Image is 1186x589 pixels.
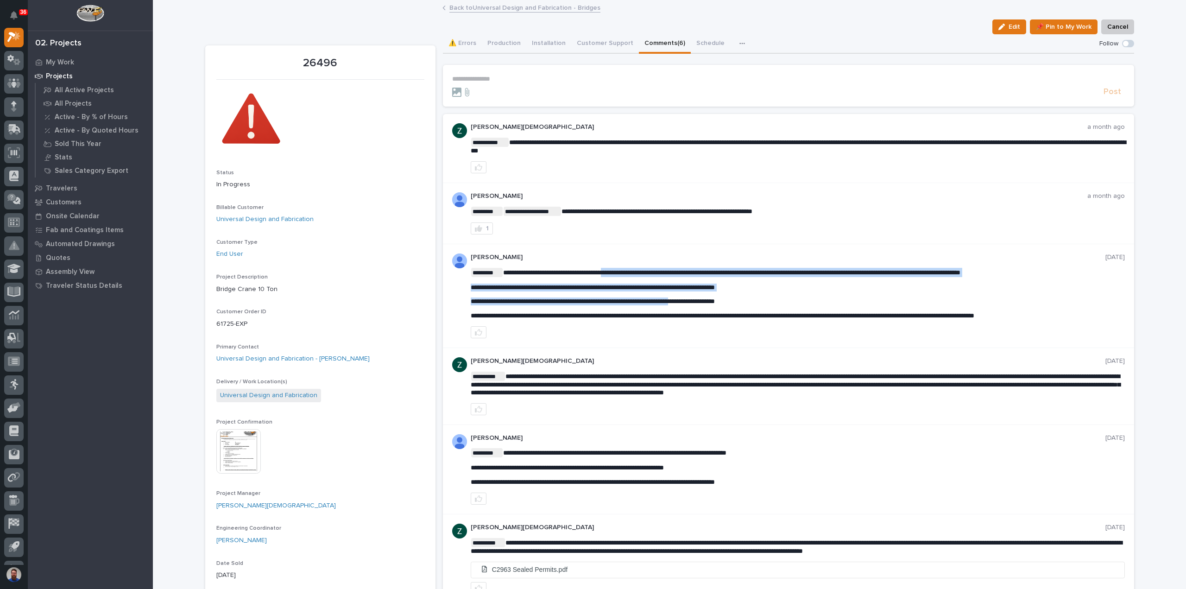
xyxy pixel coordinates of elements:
[471,403,486,415] button: like this post
[216,561,243,566] span: Date Sold
[571,34,639,54] button: Customer Support
[4,565,24,584] button: users-avatar
[46,254,70,262] p: Quotes
[28,223,153,237] a: Fab and Coatings Items
[1030,19,1098,34] button: 📌 Pin to My Work
[216,570,424,580] p: [DATE]
[1104,87,1121,97] span: Post
[216,379,287,385] span: Delivery / Work Location(s)
[12,11,24,26] div: Notifications36
[36,164,153,177] a: Sales Category Export
[1101,19,1134,34] button: Cancel
[639,34,691,54] button: Comments (6)
[1107,21,1128,32] span: Cancel
[28,237,153,251] a: Automated Drawings
[216,215,314,224] a: Universal Design and Fabrication
[216,419,272,425] span: Project Confirmation
[216,274,268,280] span: Project Description
[36,137,153,150] a: Sold This Year
[36,151,153,164] a: Stats
[46,268,95,276] p: Assembly View
[443,34,482,54] button: ⚠️ Errors
[992,19,1026,34] button: Edit
[216,319,424,329] p: 61725-EXP
[471,222,493,234] button: 1
[1100,87,1125,97] button: Post
[76,5,104,22] img: Workspace Logo
[1105,253,1125,261] p: [DATE]
[28,55,153,69] a: My Work
[471,562,1124,578] a: C2963 Sealed Permits.pdf
[1105,524,1125,532] p: [DATE]
[4,6,24,25] button: Notifications
[28,209,153,223] a: Onsite Calendar
[1105,357,1125,365] p: [DATE]
[46,58,74,67] p: My Work
[28,251,153,265] a: Quotes
[55,113,128,121] p: Active - By % of Hours
[216,85,286,155] img: 7mAjEKMVhR2tkIeFFn7_4SkvV-Us7m_SZ-fqwjuUTk0
[216,354,370,364] a: Universal Design and Fabrication - [PERSON_NAME]
[452,357,467,372] img: ACg8ocIGaxZgOborKONOsCK60Wx-Xey7sE2q6Qmw6EHN013R=s96-c
[55,86,114,95] p: All Active Projects
[28,69,153,83] a: Projects
[216,249,243,259] a: End User
[55,100,92,108] p: All Projects
[1087,192,1125,200] p: a month ago
[452,253,467,268] img: AOh14Gjx62Rlbesu-yIIyH4c_jqdfkUZL5_Os84z4H1p=s96-c
[471,326,486,338] button: like this post
[28,181,153,195] a: Travelers
[36,124,153,137] a: Active - By Quoted Hours
[1036,21,1091,32] span: 📌 Pin to My Work
[1009,23,1020,31] span: Edit
[216,285,424,294] p: Bridge Crane 10 Ton
[216,170,234,176] span: Status
[471,524,1105,532] p: [PERSON_NAME][DEMOGRAPHIC_DATA]
[35,38,82,49] div: 02. Projects
[471,434,1105,442] p: [PERSON_NAME]
[486,225,489,232] div: 1
[55,167,128,175] p: Sales Category Export
[46,184,77,193] p: Travelers
[55,140,101,148] p: Sold This Year
[471,562,1124,577] li: C2963 Sealed Permits.pdf
[20,9,26,15] p: 36
[471,493,486,505] button: like this post
[216,491,260,496] span: Project Manager
[216,536,267,545] a: [PERSON_NAME]
[471,123,1087,131] p: [PERSON_NAME][DEMOGRAPHIC_DATA]
[28,279,153,292] a: Traveler Status Details
[216,240,258,245] span: Customer Type
[46,282,122,290] p: Traveler Status Details
[526,34,571,54] button: Installation
[36,83,153,96] a: All Active Projects
[1087,123,1125,131] p: a month ago
[691,34,730,54] button: Schedule
[1099,40,1118,48] p: Follow
[471,253,1105,261] p: [PERSON_NAME]
[46,72,73,81] p: Projects
[28,265,153,279] a: Assembly View
[216,205,264,210] span: Billable Customer
[216,344,259,350] span: Primary Contact
[471,192,1087,200] p: [PERSON_NAME]
[452,524,467,538] img: ACg8ocIGaxZgOborKONOsCK60Wx-Xey7sE2q6Qmw6EHN013R=s96-c
[216,180,424,190] p: In Progress
[46,226,124,234] p: Fab and Coatings Items
[216,501,336,511] a: [PERSON_NAME][DEMOGRAPHIC_DATA]
[46,240,115,248] p: Automated Drawings
[46,198,82,207] p: Customers
[216,57,424,70] p: 26496
[482,34,526,54] button: Production
[216,526,281,531] span: Engineering Coordinator
[36,110,153,123] a: Active - By % of Hours
[55,127,139,135] p: Active - By Quoted Hours
[471,161,486,173] button: like this post
[220,391,317,400] a: Universal Design and Fabrication
[28,195,153,209] a: Customers
[1105,434,1125,442] p: [DATE]
[452,123,467,138] img: ACg8ocIGaxZgOborKONOsCK60Wx-Xey7sE2q6Qmw6EHN013R=s96-c
[36,97,153,110] a: All Projects
[449,2,600,13] a: Back toUniversal Design and Fabrication - Bridges
[46,212,100,221] p: Onsite Calendar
